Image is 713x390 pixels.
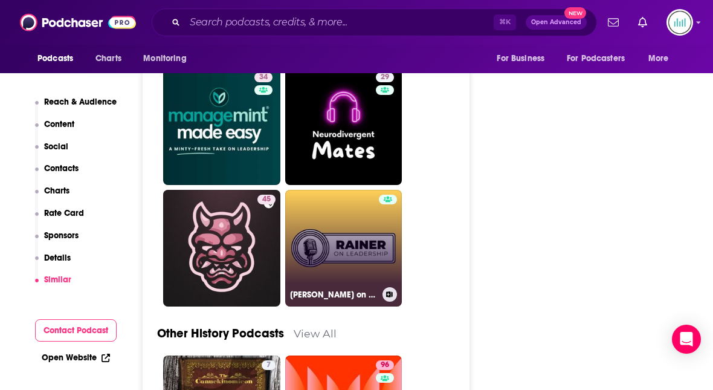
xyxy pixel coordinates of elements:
[44,208,84,218] p: Rate Card
[163,190,280,307] a: 45
[666,9,693,36] img: User Profile
[44,186,69,196] p: Charts
[20,11,136,34] img: Podchaser - Follow, Share and Rate Podcasts
[290,290,378,300] h3: [PERSON_NAME] on Leadership
[254,73,273,82] a: 34
[88,47,129,70] a: Charts
[262,193,271,206] span: 45
[257,195,276,204] a: 45
[42,353,110,363] a: Open Website
[381,359,389,371] span: 96
[35,319,117,342] button: Contact Podcast
[185,13,494,32] input: Search podcasts, credits, & more...
[531,19,581,25] span: Open Advanced
[564,7,586,19] span: New
[666,9,693,36] button: Show profile menu
[35,275,72,297] button: Similar
[262,360,276,370] a: 7
[559,47,642,70] button: open menu
[259,71,268,83] span: 34
[95,50,121,67] span: Charts
[672,325,701,354] div: Open Intercom Messenger
[44,97,117,107] p: Reach & Audience
[567,50,625,67] span: For Podcasters
[35,208,85,230] button: Rate Card
[35,163,79,186] button: Contacts
[44,163,79,174] p: Contacts
[35,230,79,253] button: Sponsors
[666,9,693,36] span: Logged in as podglomerate
[497,50,544,67] span: For Business
[44,141,68,152] p: Social
[44,230,79,241] p: Sponsors
[157,326,284,341] a: Other History Podcasts
[163,68,280,185] a: 34
[35,186,70,208] button: Charts
[44,275,71,285] p: Similar
[29,47,89,70] button: open menu
[526,15,587,30] button: Open AdvancedNew
[376,360,394,370] a: 96
[488,47,560,70] button: open menu
[35,141,69,164] button: Social
[285,190,402,307] a: [PERSON_NAME] on Leadership
[37,50,73,67] span: Podcasts
[640,47,684,70] button: open menu
[381,71,389,83] span: 29
[44,253,71,263] p: Details
[35,253,71,275] button: Details
[648,50,669,67] span: More
[285,68,402,185] a: 29
[135,47,202,70] button: open menu
[494,15,516,30] span: ⌘ K
[44,119,74,129] p: Content
[294,327,337,340] a: View All
[603,12,624,33] a: Show notifications dropdown
[376,73,394,82] a: 29
[143,50,186,67] span: Monitoring
[35,97,117,119] button: Reach & Audience
[266,359,271,371] span: 7
[152,8,597,36] div: Search podcasts, credits, & more...
[633,12,652,33] a: Show notifications dropdown
[35,119,75,141] button: Content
